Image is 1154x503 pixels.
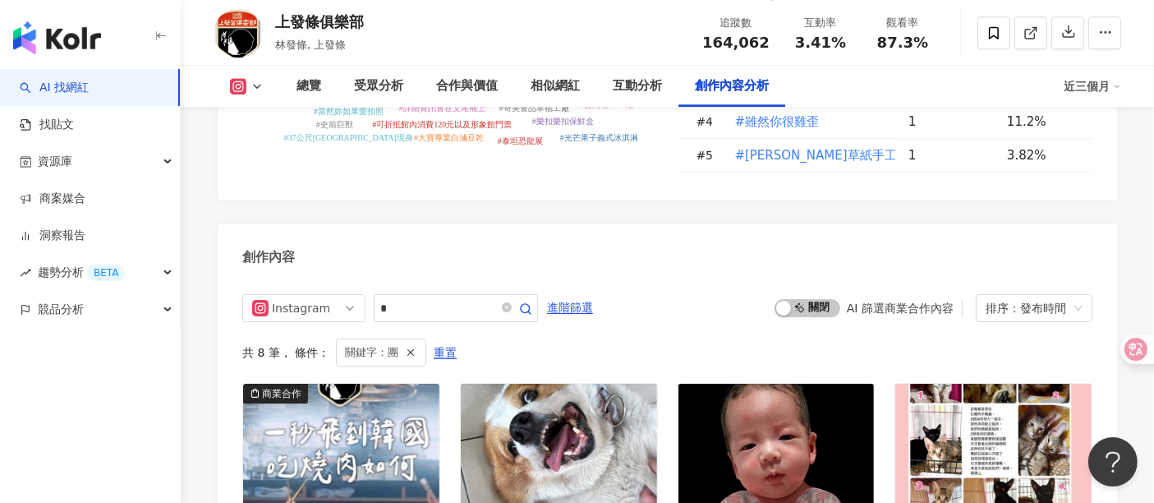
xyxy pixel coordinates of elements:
[547,295,593,321] span: 進階篩選
[702,34,770,51] span: 164,062
[372,120,512,129] tspan: #可折抵館內消費120元以及形象館門票
[284,133,413,142] tspan: #37公尺[GEOGRAPHIC_DATA]現身
[20,80,89,96] a: searchAI 找網紅
[697,146,721,164] div: # 5
[908,113,994,131] div: 1
[316,120,353,129] tspan: #史前巨獸
[20,117,74,133] a: 找貼文
[702,15,770,31] div: 追蹤數
[502,300,512,316] span: close-circle
[546,294,594,321] button: 進階篩選
[986,295,1068,321] div: 排序：發布時間
[613,76,662,96] div: 互動分析
[877,35,928,51] span: 87.3%
[314,107,384,116] tspan: #當然妳如果愛拍照
[20,191,85,207] a: 商案媒合
[345,344,398,362] span: 關鍵字：團
[1088,437,1138,487] iframe: Help Scout Beacon - Open
[275,39,346,51] span: 林發條, 上發條
[498,136,543,145] tspan: #泰坦恐龍展
[20,267,31,279] span: rise
[1007,146,1076,164] div: 3.82%
[532,117,594,126] tspan: #樂扣樂扣保鮮盒
[214,8,263,58] img: KOL Avatar
[272,295,325,321] div: Instagram
[735,146,922,164] span: #[PERSON_NAME]草紙手工婚紗
[871,15,934,31] div: 觀看率
[20,228,85,244] a: 洞察報告
[399,104,485,113] tspan: #詳細資訊會在文尾補上
[242,248,295,266] div: 創作內容
[735,113,820,131] span: #雖然你很雞歪
[994,139,1092,173] td: 3.82%
[994,105,1092,139] td: 11.2%
[38,143,72,180] span: 資源庫
[1064,73,1121,99] div: 近三個月
[502,302,512,312] span: close-circle
[38,291,84,328] span: 競品分析
[434,340,457,367] span: 重置
[734,139,922,172] button: #[PERSON_NAME]草紙手工婚紗
[242,339,1092,367] div: 共 8 筆 ， 條件：
[436,76,498,96] div: 合作與價值
[499,104,569,113] tspan: #奇美食品幸福工廠
[734,105,821,138] button: #雖然你很雞歪
[789,15,852,31] div: 互動率
[13,21,101,54] img: logo
[908,146,994,164] div: 1
[297,76,321,96] div: 總覽
[721,139,896,173] td: #杜林草紙手工婚紗
[795,35,846,51] span: 3.41%
[262,385,301,402] div: 商業合作
[38,254,125,291] span: 趨勢分析
[560,133,638,142] tspan: #光芒果子義式冰淇淋
[433,339,457,366] button: 重置
[275,12,364,32] div: 上發條俱樂部
[695,76,769,96] div: 創作內容分析
[847,302,954,315] div: AI 篩選商業合作內容
[721,105,896,139] td: #雖然你很雞歪
[354,76,403,96] div: 受眾分析
[1007,113,1076,131] div: 11.2%
[414,133,484,142] tspan: #大寶專業白滷豆乾
[531,76,580,96] div: 相似網紅
[697,113,721,131] div: # 4
[87,265,125,281] div: BETA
